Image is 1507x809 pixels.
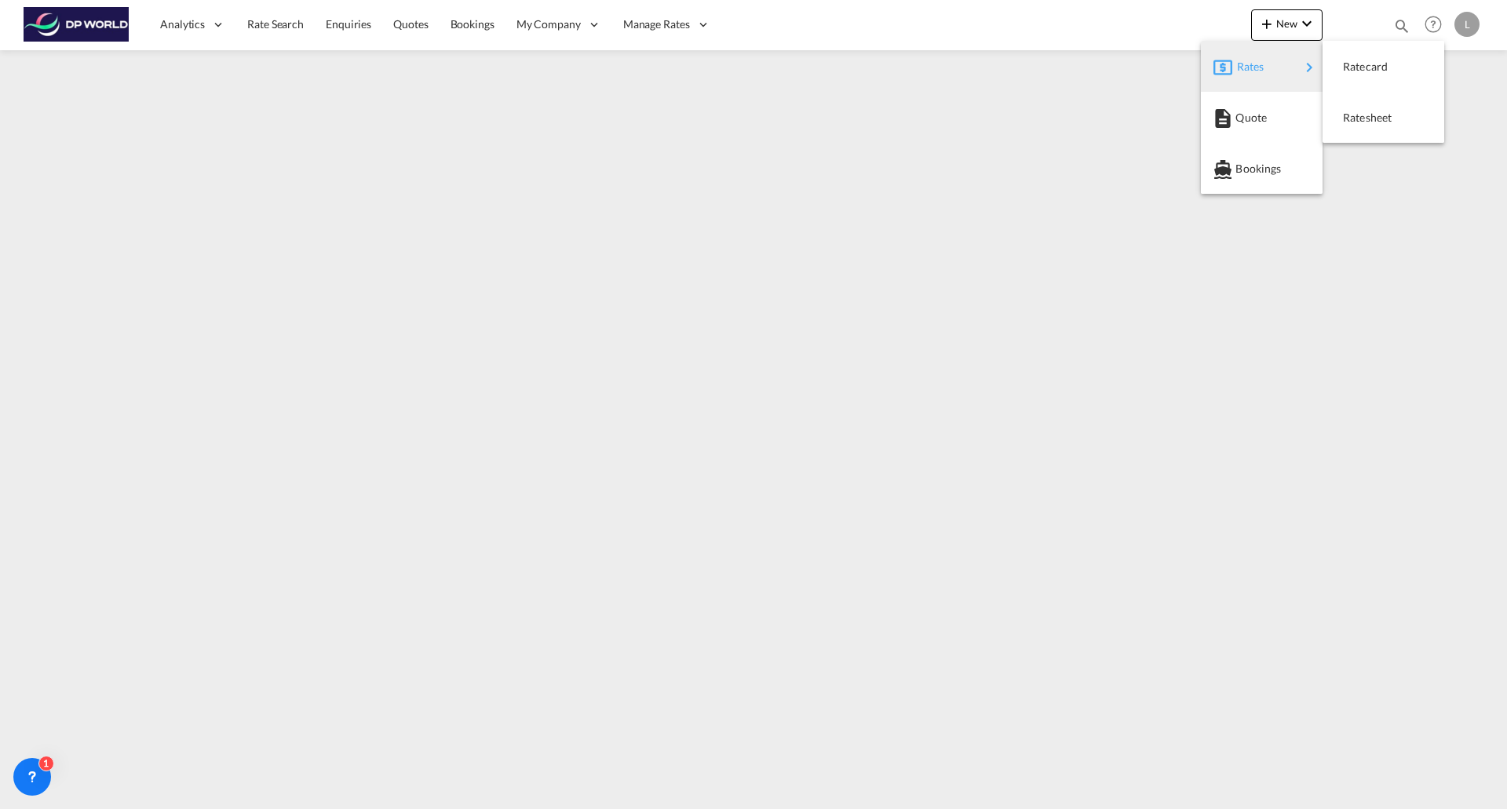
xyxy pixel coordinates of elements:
button: Bookings [1201,143,1323,194]
div: Bookings [1213,149,1310,188]
span: Rates [1237,51,1256,82]
span: Quote [1235,102,1253,133]
div: Quote [1213,98,1310,137]
md-icon: icon-chevron-right [1300,58,1319,77]
button: Quote [1201,92,1323,143]
span: Bookings [1235,153,1253,184]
